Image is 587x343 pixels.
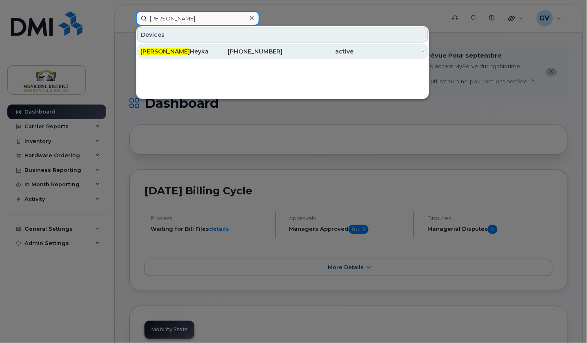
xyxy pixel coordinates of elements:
[211,47,282,56] div: [PHONE_NUMBER]
[140,48,190,55] span: [PERSON_NAME]
[354,47,425,56] div: -
[137,44,428,59] a: [PERSON_NAME]Heyka[PHONE_NUMBER]active-
[283,47,354,56] div: active
[140,47,211,56] div: Heyka
[137,27,428,42] div: Devices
